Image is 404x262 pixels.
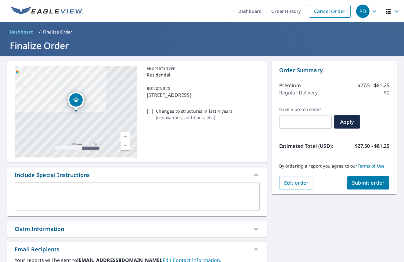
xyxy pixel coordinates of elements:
span: Dashboard [10,29,34,35]
p: $27.50 - $81.25 [355,142,389,150]
a: Dashboard [7,27,36,37]
p: Premium [279,82,301,89]
p: $0 [384,89,389,96]
p: Order Summary [279,66,389,74]
img: EV Logo [11,7,83,16]
button: Edit order [279,176,314,189]
p: By ordering a report you agree to our [279,163,389,169]
span: Edit order [284,179,309,186]
nav: breadcrumb [7,27,397,37]
div: Claim Information [7,221,267,237]
div: Include Special Instructions [15,171,90,179]
p: ( renovations, additions, etc. ) [156,114,233,121]
p: Estimated Total (USD): [279,142,334,150]
div: Claim Information [15,225,64,233]
a: Terms of Use [358,163,385,169]
h1: Finalize Order [7,39,397,52]
a: Cancel Order [309,5,351,18]
p: [STREET_ADDRESS] [147,91,257,99]
div: Email Recipients [7,242,267,257]
span: Submit order [352,179,385,186]
div: Include Special Instructions [7,168,267,182]
p: $27.5 - $81.25 [358,82,389,89]
li: / [39,28,41,36]
a: Current Level 17, Zoom Out [121,141,130,150]
div: Dropped pin, building 1, Residential property, 2300 S Main St West Bend, WI 53095 [68,92,84,111]
label: Have a promo code? [279,107,332,112]
p: Finalize Order [43,29,73,35]
p: BUILDING ID [147,86,170,91]
p: Regular Delivery [279,89,318,96]
p: Residential [147,72,257,78]
button: Apply [334,115,360,129]
a: Current Level 17, Zoom In [121,132,130,141]
div: PD [356,5,370,18]
p: PROPERTY TYPE [147,66,257,72]
div: Email Recipients [15,245,59,253]
span: Apply [339,119,355,125]
button: Submit order [347,176,390,189]
p: Changes to structures in last 4 years [156,108,233,114]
